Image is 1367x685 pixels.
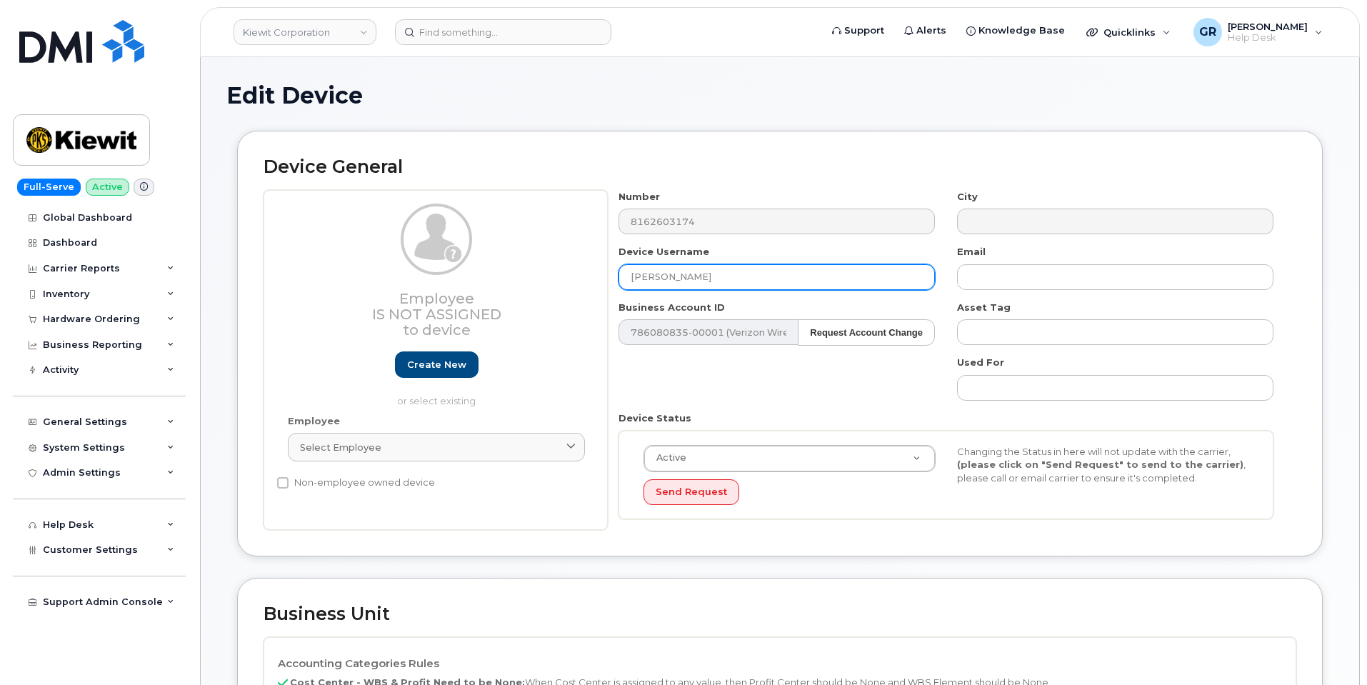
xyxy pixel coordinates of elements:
[288,433,585,461] a: Select employee
[372,306,501,323] span: Is not assigned
[395,351,479,378] a: Create new
[619,245,709,259] label: Device Username
[226,83,1333,108] h1: Edit Device
[644,479,739,506] button: Send Request
[619,411,691,425] label: Device Status
[264,604,1296,624] h2: Business Unit
[277,477,289,489] input: Non-employee owned device
[288,394,585,408] p: or select existing
[810,327,923,338] strong: Request Account Change
[957,245,986,259] label: Email
[619,190,660,204] label: Number
[278,658,1282,670] h4: Accounting Categories Rules
[644,446,935,471] a: Active
[288,414,340,428] label: Employee
[648,451,686,464] span: Active
[946,445,1260,485] div: Changing the Status in here will not update with the carrier, , please call or email carrier to e...
[957,356,1004,369] label: Used For
[277,474,435,491] label: Non-employee owned device
[957,459,1243,470] strong: (please click on "Send Request" to send to the carrier)
[798,319,935,346] button: Request Account Change
[957,301,1011,314] label: Asset Tag
[619,301,725,314] label: Business Account ID
[300,441,381,454] span: Select employee
[403,321,471,339] span: to device
[264,157,1296,177] h2: Device General
[288,291,585,338] h3: Employee
[957,190,978,204] label: City
[1305,623,1356,674] iframe: Messenger Launcher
